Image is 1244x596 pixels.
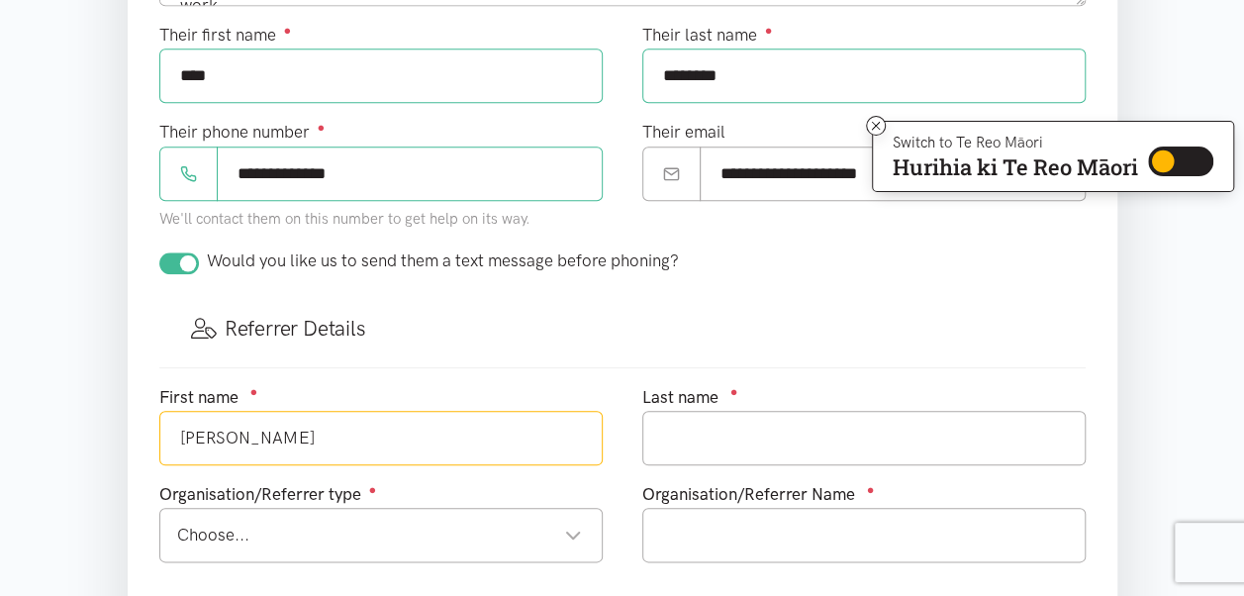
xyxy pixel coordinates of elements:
[642,119,725,146] label: Their email
[893,158,1138,176] p: Hurihia ki Te Reo Māori
[159,210,530,228] small: We'll contact them on this number to get help on its way.
[159,119,326,146] label: Their phone number
[867,482,875,497] sup: ●
[217,147,603,201] input: Phone number
[250,384,258,399] sup: ●
[700,147,1086,201] input: Email
[177,522,582,548] div: Choose...
[284,23,292,38] sup: ●
[369,482,377,497] sup: ●
[191,314,1054,343] h3: Referrer Details
[893,137,1138,149] p: Switch to Te Reo Māori
[642,22,773,49] label: Their last name
[207,250,679,270] span: Would you like us to send them a text message before phoning?
[159,22,292,49] label: Their first name
[642,481,855,508] label: Organisation/Referrer Name
[730,384,738,399] sup: ●
[159,384,239,411] label: First name
[159,481,603,508] div: Organisation/Referrer type
[765,23,773,38] sup: ●
[318,120,326,135] sup: ●
[642,384,718,411] label: Last name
